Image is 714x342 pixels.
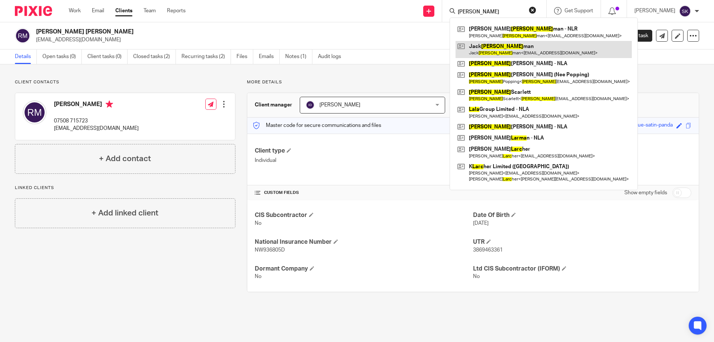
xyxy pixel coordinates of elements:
[36,28,486,36] h2: [PERSON_NAME] [PERSON_NAME]
[319,102,360,108] span: [PERSON_NAME]
[255,265,473,273] h4: Dormant Company
[565,8,593,13] span: Get Support
[473,274,480,279] span: No
[15,6,52,16] img: Pixie
[133,49,176,64] a: Closed tasks (2)
[255,211,473,219] h4: CIS Subcontractor
[624,189,667,196] label: Show empty fields
[15,28,30,44] img: svg%3E
[255,221,261,226] span: No
[247,79,699,85] p: More details
[253,122,381,129] p: Master code for secure communications and files
[91,207,158,219] h4: + Add linked client
[457,9,524,16] input: Search
[473,247,503,253] span: 3869463361
[144,7,156,15] a: Team
[167,7,186,15] a: Reports
[87,49,128,64] a: Client tasks (0)
[679,5,691,17] img: svg%3E
[15,79,235,85] p: Client contacts
[255,274,261,279] span: No
[42,49,82,64] a: Open tasks (0)
[473,238,691,246] h4: UTR
[237,49,253,64] a: Files
[99,153,151,164] h4: + Add contact
[634,7,675,15] p: [PERSON_NAME]
[255,147,473,155] h4: Client type
[473,221,489,226] span: [DATE]
[54,100,139,110] h4: [PERSON_NAME]
[36,36,598,44] p: [EMAIL_ADDRESS][DOMAIN_NAME]
[610,121,673,130] div: grass-fed-blue-satin-panda
[115,7,132,15] a: Clients
[306,100,315,109] img: svg%3E
[15,185,235,191] p: Linked clients
[255,190,473,196] h4: CUSTOM FIELDS
[181,49,231,64] a: Recurring tasks (2)
[285,49,312,64] a: Notes (1)
[255,247,285,253] span: NW936805D
[23,100,46,124] img: svg%3E
[255,157,473,164] p: Individual
[92,7,104,15] a: Email
[255,101,292,109] h3: Client manager
[473,211,691,219] h4: Date Of Birth
[54,117,139,125] p: 07508 715723
[69,7,81,15] a: Work
[106,100,113,108] i: Primary
[15,49,37,64] a: Details
[54,125,139,132] p: [EMAIL_ADDRESS][DOMAIN_NAME]
[529,6,536,14] button: Clear
[473,265,691,273] h4: Ltd CIS Subcontractor (IFORM)
[255,238,473,246] h4: National Insurance Number
[318,49,347,64] a: Audit logs
[259,49,280,64] a: Emails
